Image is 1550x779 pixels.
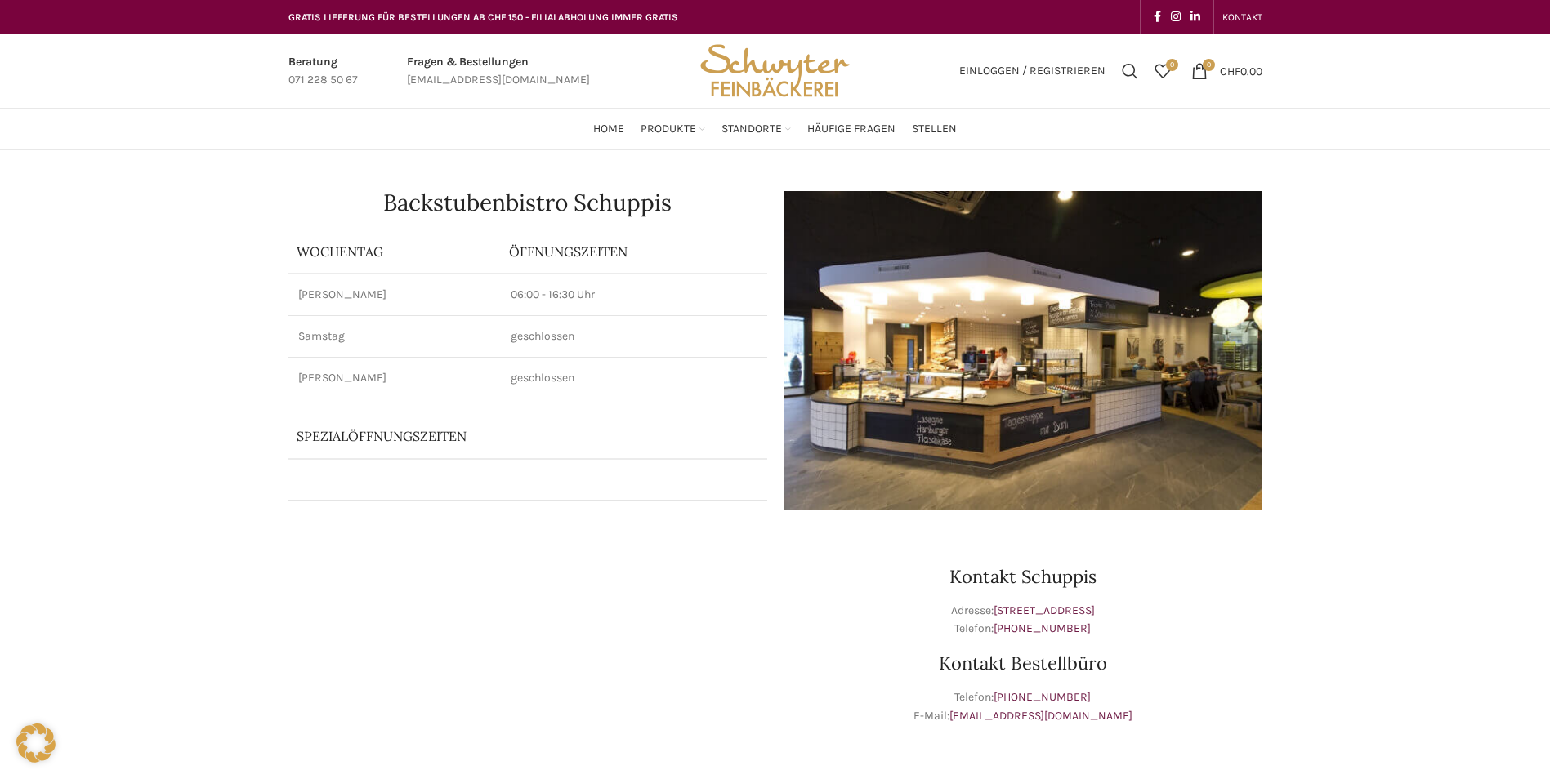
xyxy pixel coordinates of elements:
h3: Kontakt Schuppis [784,568,1262,585]
span: CHF [1220,64,1240,78]
a: Instagram social link [1166,6,1186,29]
span: Standorte [721,122,782,137]
a: Häufige Fragen [807,113,896,145]
a: Suchen [1114,55,1146,87]
a: Site logo [695,63,855,77]
p: ÖFFNUNGSZEITEN [509,243,759,260]
a: Einloggen / Registrieren [951,55,1114,87]
a: [STREET_ADDRESS] [994,603,1095,617]
div: Main navigation [280,113,1271,145]
div: Secondary navigation [1214,1,1271,33]
p: Telefon: E-Mail: [784,688,1262,725]
a: [EMAIL_ADDRESS][DOMAIN_NAME] [949,709,1132,723]
p: geschlossen [511,370,757,386]
span: KONTAKT [1222,11,1262,23]
a: Linkedin social link [1186,6,1205,29]
a: 0 [1146,55,1179,87]
span: Produkte [641,122,696,137]
span: 0 [1166,59,1178,71]
p: Adresse: Telefon: [784,602,1262,639]
p: Wochentag [297,243,493,260]
p: geschlossen [511,328,757,345]
span: Home [593,122,624,137]
a: Standorte [721,113,791,145]
a: [PHONE_NUMBER] [994,690,1091,704]
h3: Kontakt Bestellbüro [784,654,1262,672]
a: 0 CHF0.00 [1183,55,1271,87]
span: Häufige Fragen [807,122,896,137]
span: Einloggen / Registrieren [959,65,1106,77]
a: Home [593,113,624,145]
a: Facebook social link [1149,6,1166,29]
span: 0 [1203,59,1215,71]
span: GRATIS LIEFERUNG FÜR BESTELLUNGEN AB CHF 150 - FILIALABHOLUNG IMMER GRATIS [288,11,678,23]
a: Produkte [641,113,705,145]
a: Infobox link [407,53,590,90]
div: Meine Wunschliste [1146,55,1179,87]
p: Samstag [298,328,491,345]
span: Stellen [912,122,957,137]
a: [PHONE_NUMBER] [994,621,1091,635]
a: Infobox link [288,53,358,90]
p: [PERSON_NAME] [298,287,491,303]
h1: Backstubenbistro Schuppis [288,191,767,214]
a: KONTAKT [1222,1,1262,33]
bdi: 0.00 [1220,64,1262,78]
iframe: schwyter schuppis [288,527,767,772]
a: Stellen [912,113,957,145]
p: Spezialöffnungszeiten [297,427,680,445]
p: [PERSON_NAME] [298,370,491,386]
p: 06:00 - 16:30 Uhr [511,287,757,303]
img: Bäckerei Schwyter [695,34,855,108]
